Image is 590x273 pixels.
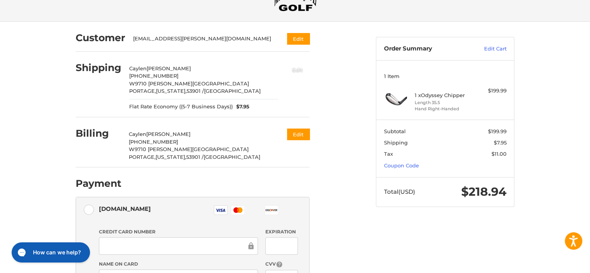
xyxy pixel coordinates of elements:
[384,73,507,79] h3: 1 Item
[204,88,261,94] span: [GEOGRAPHIC_DATA]
[129,131,146,137] span: Caylen
[76,177,121,190] h2: Payment
[494,139,507,146] span: $7.95
[488,128,507,134] span: $199.99
[156,154,186,160] span: [US_STATE],
[265,261,298,268] label: CVV
[156,88,187,94] span: [US_STATE],
[415,106,474,112] li: Hand Right-Handed
[384,45,467,53] h3: Order Summary
[204,154,260,160] span: [GEOGRAPHIC_DATA]
[384,162,419,169] a: Coupon Code
[129,146,249,152] span: W9710 [PERSON_NAME][GEOGRAPHIC_DATA]
[384,151,393,157] span: Tax
[384,139,408,146] span: Shipping
[99,261,258,268] label: Name on Card
[129,88,156,94] span: PORTAGE,
[186,154,204,160] span: 53901 /
[99,202,151,215] div: [DOMAIN_NAME]
[287,33,310,44] button: Edit
[384,128,406,134] span: Subtotal
[415,92,474,98] h4: 1 x Odyssey Chipper
[461,184,507,199] span: $218.94
[265,228,298,235] label: Expiration
[287,129,310,140] button: Edit
[129,65,147,71] span: Caylen
[187,88,204,94] span: 53901 /
[467,45,507,53] a: Edit Cart
[491,151,507,157] span: $11.00
[233,103,250,111] span: $7.95
[476,87,507,95] div: $199.99
[8,240,92,265] iframe: Gorgias live chat messenger
[76,127,121,139] h2: Billing
[76,32,125,44] h2: Customer
[285,63,310,76] button: Edit
[384,188,415,195] span: Total (USD)
[415,99,474,106] li: Length 35.5
[129,154,156,160] span: PORTAGE,
[129,139,178,145] span: [PHONE_NUMBER]
[147,65,191,71] span: [PERSON_NAME]
[129,103,233,111] span: Flat Rate Economy ((5-7 Business Days))
[129,80,249,87] span: W9710 [PERSON_NAME][GEOGRAPHIC_DATA]
[146,131,190,137] span: [PERSON_NAME]
[76,62,121,74] h2: Shipping
[133,35,272,43] div: [EMAIL_ADDRESS][PERSON_NAME][DOMAIN_NAME]
[99,228,258,235] label: Credit Card Number
[129,73,178,79] span: [PHONE_NUMBER]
